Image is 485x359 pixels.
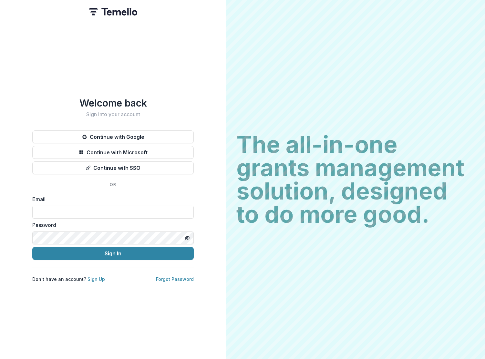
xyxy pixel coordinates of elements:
button: Sign In [32,247,194,260]
a: Forgot Password [156,276,194,282]
label: Password [32,221,190,229]
button: Continue with SSO [32,161,194,174]
button: Continue with Google [32,130,194,143]
a: Sign Up [88,276,105,282]
img: Temelio [89,8,137,15]
label: Email [32,195,190,203]
h2: Sign into your account [32,111,194,118]
button: Toggle password visibility [182,233,192,243]
h1: Welcome back [32,97,194,109]
button: Continue with Microsoft [32,146,194,159]
p: Don't have an account? [32,276,105,282]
